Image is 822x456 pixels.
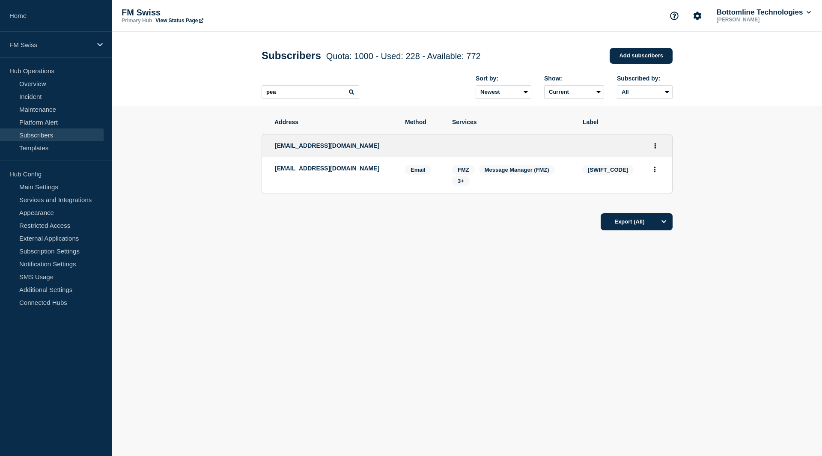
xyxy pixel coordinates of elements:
a: Add subscribers [610,48,673,64]
input: Search subscribers [262,85,359,99]
p: [PERSON_NAME] [715,17,804,23]
span: Message Manager (FMZ) [485,167,549,173]
span: Method [405,119,439,125]
span: Address [274,119,392,125]
select: Sort by [476,85,531,99]
button: Bottomline Technologies [715,8,813,17]
button: Actions [650,139,661,152]
select: Subscribed by [617,85,673,99]
div: Subscribed by: [617,75,673,82]
span: Quota: 1000 - Used: 228 - Available: 772 [326,51,481,61]
span: Services [452,119,570,125]
button: Support [665,7,683,25]
span: Email [405,165,431,175]
a: View Status Page [155,18,203,24]
button: Options [655,213,673,230]
button: Actions [649,163,660,176]
span: FMZ [458,167,469,173]
p: FM Swiss [122,8,293,18]
span: 3+ [458,178,464,184]
button: Account settings [688,7,706,25]
button: Export (All) [601,213,673,230]
span: Label [583,119,660,125]
p: [EMAIL_ADDRESS][DOMAIN_NAME] [275,165,392,172]
span: [EMAIL_ADDRESS][DOMAIN_NAME] [275,142,379,149]
span: [SWIFT_CODE] [582,165,634,175]
p: FM Swiss [9,41,92,48]
h1: Subscribers [262,50,481,62]
p: Primary Hub [122,18,152,24]
div: Sort by: [476,75,531,82]
div: Show: [544,75,604,82]
select: Deleted [544,85,604,99]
